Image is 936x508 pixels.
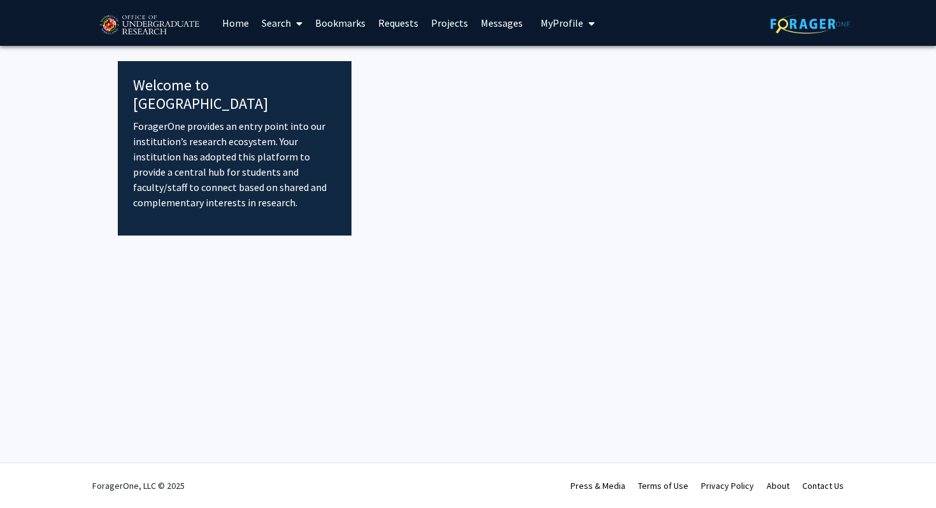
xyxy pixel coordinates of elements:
img: ForagerOne Logo [770,14,850,34]
a: Terms of Use [638,480,688,491]
a: About [767,480,790,491]
img: University of Maryland Logo [96,10,203,41]
a: Requests [372,1,425,45]
a: Contact Us [802,480,844,491]
a: Messages [474,1,529,45]
a: Home [216,1,255,45]
a: Search [255,1,309,45]
p: ForagerOne provides an entry point into our institution’s research ecosystem. Your institution ha... [133,118,336,210]
h4: Welcome to [GEOGRAPHIC_DATA] [133,76,336,113]
span: My Profile [541,17,583,29]
div: ForagerOne, LLC © 2025 [92,463,185,508]
a: Press & Media [571,480,625,491]
a: Privacy Policy [701,480,754,491]
a: Projects [425,1,474,45]
a: Bookmarks [309,1,372,45]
